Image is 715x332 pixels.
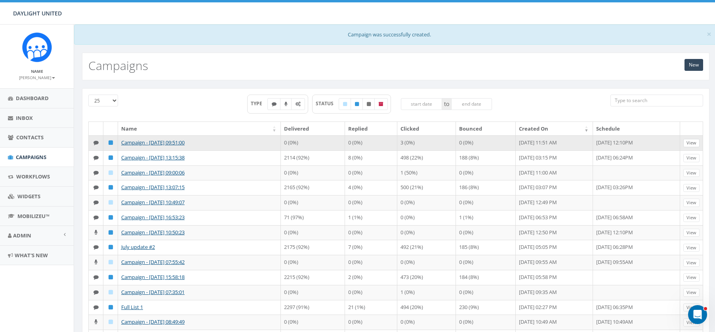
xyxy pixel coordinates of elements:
td: 492 (21%) [397,240,456,255]
td: 0 (0%) [456,165,515,180]
td: 1 (1%) [456,210,515,225]
i: Published [109,245,113,250]
label: Draft [339,98,351,110]
th: Schedule [593,122,680,136]
a: View [683,139,700,147]
label: Ringless Voice Mail [280,98,292,110]
i: Text SMS [93,140,99,145]
td: 7 (0%) [345,240,397,255]
a: Campaign - [DATE] 07:35:01 [121,288,185,296]
th: Name: activate to sort column ascending [118,122,281,136]
i: Published [109,155,113,160]
input: end date [451,98,492,110]
td: [DATE] 09:55AM [593,255,680,270]
td: 0 (0%) [456,285,515,300]
td: [DATE] 03:07 PM [516,180,593,195]
td: [DATE] 11:00 AM [516,165,593,180]
img: Rally_Corp_Icon.png [22,32,52,62]
td: 498 (22%) [397,150,456,165]
iframe: Intercom live chat [688,305,707,324]
small: [PERSON_NAME] [19,75,55,80]
span: Campaigns [16,154,46,161]
i: Published [109,230,113,235]
td: 0 (0%) [345,165,397,180]
a: Campaign - [DATE] 15:58:18 [121,273,185,281]
td: 0 (0%) [456,255,515,270]
a: View [683,214,700,222]
span: Dashboard [16,95,49,102]
td: [DATE] 02:27 PM [516,300,593,315]
i: Published [355,102,359,106]
th: Bounced [456,122,515,136]
td: [DATE] 09:55 AM [516,255,593,270]
td: 2165 (92%) [281,180,345,195]
td: 230 (9%) [456,300,515,315]
i: Published [109,215,113,220]
span: Inbox [16,114,33,121]
span: DAYLIGHT UNITED [13,9,62,17]
th: Delivered [281,122,345,136]
i: Published [109,185,113,190]
td: 71 (97%) [281,210,345,225]
i: Published [109,275,113,280]
i: Text SMS [272,102,276,106]
td: 473 (20%) [397,270,456,285]
td: [DATE] 09:35 AM [516,285,593,300]
th: Created On: activate to sort column ascending [516,122,593,136]
a: View [683,288,700,297]
h2: Campaigns [88,59,148,72]
i: Text SMS [93,200,99,205]
a: Campaign - [DATE] 08:49:49 [121,318,185,325]
td: [DATE] 06:24PM [593,150,680,165]
input: start date [401,98,442,110]
i: Draft [109,200,113,205]
td: 494 (20%) [397,300,456,315]
i: Text SMS [93,155,99,160]
i: Text SMS [93,185,99,190]
td: 0 (0%) [281,255,345,270]
td: 186 (8%) [456,180,515,195]
span: What's New [15,252,48,259]
td: [DATE] 06:28PM [593,240,680,255]
th: Clicked [397,122,456,136]
a: New [684,59,703,71]
td: [DATE] 03:15 PM [516,150,593,165]
label: Published [351,98,363,110]
td: 8 (0%) [345,150,397,165]
td: [DATE] 10:49AM [593,315,680,330]
a: Full List 1 [121,304,143,311]
i: Automated Message [296,102,301,106]
a: July update #2 [121,243,155,250]
span: STATUS [316,100,339,107]
td: 0 (0%) [397,195,456,210]
td: 1 (50%) [397,165,456,180]
i: Draft [109,319,113,324]
td: 184 (8%) [456,270,515,285]
th: Replied [345,122,397,136]
td: 0 (0%) [281,165,345,180]
a: View [683,259,700,267]
td: 1 (0%) [397,285,456,300]
a: View [683,184,700,192]
span: TYPE [251,100,268,107]
i: Draft [109,290,113,295]
td: 0 (0%) [456,135,515,150]
td: [DATE] 03:26PM [593,180,680,195]
i: Unpublished [367,102,371,106]
a: Campaign - [DATE] 10:50:23 [121,229,185,236]
td: 2175 (92%) [281,240,345,255]
td: [DATE] 12:50 PM [516,225,593,240]
td: [DATE] 05:05 PM [516,240,593,255]
button: Close [707,30,711,38]
td: 0 (0%) [397,225,456,240]
a: View [683,244,700,252]
span: to [442,98,451,110]
td: 2215 (92%) [281,270,345,285]
td: 3 (0%) [397,135,456,150]
td: [DATE] 12:10PM [593,135,680,150]
label: Archived [374,98,388,110]
a: Campaign - [DATE] 10:49:07 [121,199,185,206]
td: [DATE] 06:58AM [593,210,680,225]
td: 500 (21%) [397,180,456,195]
i: Text SMS [93,290,99,295]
